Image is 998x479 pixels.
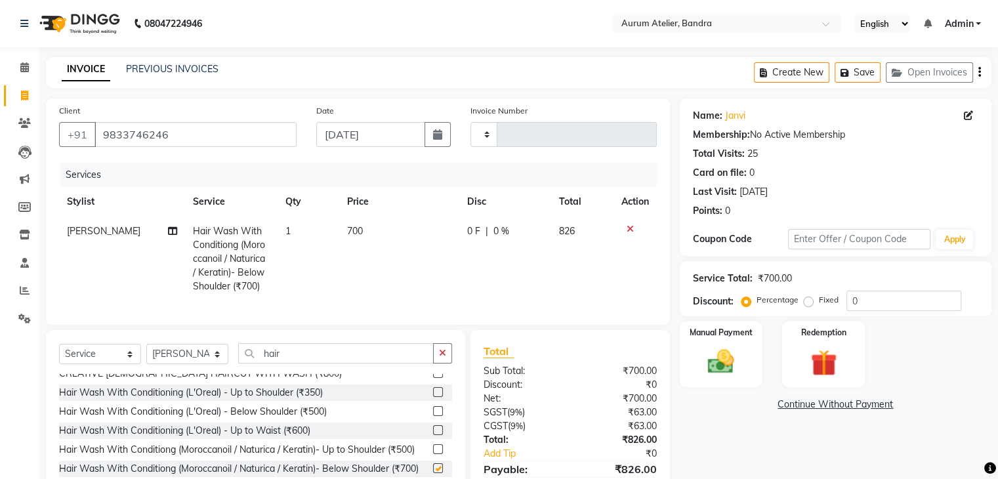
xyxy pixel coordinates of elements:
[570,461,667,477] div: ₹826.00
[570,392,667,406] div: ₹700.00
[682,398,989,411] a: Continue Without Payment
[835,62,881,83] button: Save
[758,272,792,285] div: ₹700.00
[474,419,570,433] div: ( )
[62,58,110,81] a: INVOICE
[486,224,488,238] span: |
[725,204,730,218] div: 0
[316,105,334,117] label: Date
[470,105,528,117] label: Invoice Number
[886,62,973,83] button: Open Invoices
[94,122,297,147] input: Search by Name/Mobile/Email/Code
[749,166,755,180] div: 0
[67,225,140,237] span: [PERSON_NAME]
[59,424,310,438] div: Hair Wash With Conditioning (L'Oreal) - Up to Waist (₹600)
[788,229,931,249] input: Enter Offer / Coupon Code
[474,392,570,406] div: Net:
[474,461,570,477] div: Payable:
[570,406,667,419] div: ₹63.00
[193,225,265,292] span: Hair Wash With Conditiong (Moroccanoil / Naturica / Keratin)- Below Shoulder (₹700)
[739,185,768,199] div: [DATE]
[459,187,551,217] th: Disc
[693,232,788,246] div: Coupon Code
[59,187,185,217] th: Stylist
[238,343,434,364] input: Search or Scan
[60,163,667,187] div: Services
[699,346,742,377] img: _cash.svg
[510,407,522,417] span: 9%
[484,420,508,432] span: CGST
[126,63,218,75] a: PREVIOUS INVOICES
[747,147,758,161] div: 25
[693,128,750,142] div: Membership:
[693,128,978,142] div: No Active Membership
[693,147,745,161] div: Total Visits:
[474,447,586,461] a: Add Tip
[347,225,363,237] span: 700
[801,327,846,339] label: Redemption
[693,295,734,308] div: Discount:
[59,105,80,117] label: Client
[59,386,323,400] div: Hair Wash With Conditioning (L'Oreal) - Up to Shoulder (₹350)
[510,421,523,431] span: 9%
[586,447,666,461] div: ₹0
[570,364,667,378] div: ₹700.00
[185,187,278,217] th: Service
[570,378,667,392] div: ₹0
[493,224,509,238] span: 0 %
[754,62,829,83] button: Create New
[725,109,745,123] a: Janvi
[285,225,291,237] span: 1
[693,109,722,123] div: Name:
[339,187,459,217] th: Price
[474,433,570,447] div: Total:
[474,378,570,392] div: Discount:
[59,443,415,457] div: Hair Wash With Conditiong (Moroccanoil / Naturica / Keratin)- Up to Shoulder (₹500)
[613,187,657,217] th: Action
[474,364,570,378] div: Sub Total:
[693,166,747,180] div: Card on file:
[944,17,973,31] span: Admin
[802,346,845,379] img: _gift.svg
[570,419,667,433] div: ₹63.00
[690,327,753,339] label: Manual Payment
[474,406,570,419] div: ( )
[59,405,327,419] div: Hair Wash With Conditioning (L'Oreal) - Below Shoulder (₹500)
[467,224,480,238] span: 0 F
[33,5,123,42] img: logo
[936,230,973,249] button: Apply
[484,344,514,358] span: Total
[570,433,667,447] div: ₹826.00
[757,294,799,306] label: Percentage
[59,122,96,147] button: +91
[59,462,419,476] div: Hair Wash With Conditiong (Moroccanoil / Naturica / Keratin)- Below Shoulder (₹700)
[144,5,202,42] b: 08047224946
[693,204,722,218] div: Points:
[59,367,342,381] div: CREATIVE [DEMOGRAPHIC_DATA] HAIRCUT WITH WASH (₹800)
[551,187,613,217] th: Total
[278,187,339,217] th: Qty
[819,294,839,306] label: Fixed
[559,225,575,237] span: 826
[484,406,507,418] span: SGST
[693,272,753,285] div: Service Total:
[693,185,737,199] div: Last Visit:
